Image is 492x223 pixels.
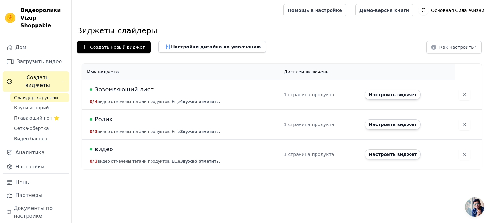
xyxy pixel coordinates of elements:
[10,134,69,143] a: Видео-баннер
[3,55,69,68] a: Загрузить видео
[90,88,92,91] span: Опубликовано в прямом эфире
[20,7,61,29] font: Видеоролики Vizup Shoppable
[95,99,98,104] font: 4
[359,8,409,13] font: Демо-версия книги
[95,146,113,152] font: видео
[92,99,94,104] font: /
[90,129,92,134] font: 0
[158,41,266,53] button: Настройки дизайна по умолчанию
[288,8,342,13] font: Помощь в настройке
[15,164,44,170] font: Настройки
[95,86,154,93] font: Заземляющий лист
[439,45,476,50] font: Как настроить?
[3,71,69,92] button: Создать виджеты
[355,4,413,16] a: Демо-версия книги
[180,129,183,134] font: 3
[465,197,484,217] div: Открытый чат
[90,99,92,104] font: 0
[365,149,421,159] button: Настроить виджет
[284,122,334,127] font: 1 страница продукта
[183,99,220,104] font: нужно отметить.
[3,189,69,202] a: Партнеры
[98,129,180,134] font: видео отмечены тегами продуктов. Еще
[422,7,425,13] text: C
[3,160,69,173] a: Настройки
[369,92,417,97] font: Настроить виджет
[459,89,470,100] button: Удалить виджет
[431,8,484,13] font: Основная Сила Жизни
[10,114,69,123] a: Плавающий поп ⭐
[284,152,334,157] font: 1 страница продукта
[92,159,94,164] font: /
[95,116,113,123] font: Ролик
[10,124,69,133] a: Сетка-обертка
[369,152,417,157] font: Настроить виджет
[98,99,180,104] font: видео отмечены тегами продуктов. Еще
[459,119,470,130] button: Удалить виджет
[25,74,50,88] font: Создать виджеты
[10,103,69,112] a: Круги историй
[180,159,183,164] font: 3
[15,44,26,50] font: Дом
[15,179,30,185] font: Цены
[95,129,98,134] font: 3
[171,44,261,49] font: Настройки дизайна по умолчанию
[183,159,220,164] font: нужно отметить.
[180,99,183,104] font: 4
[14,136,47,141] font: Видео-баннер
[14,205,53,219] font: Документы по настройке
[77,41,151,53] button: Создать новый виджет
[426,46,482,52] a: Как настроить?
[283,4,346,16] a: Помощь в настройке
[426,41,482,53] button: Как настроить?
[17,58,62,64] font: Загрузить видео
[92,129,94,134] font: /
[284,92,334,97] font: 1 страница продукта
[95,159,98,164] font: 3
[14,126,49,131] font: Сетка-обертка
[3,176,69,189] a: Цены
[90,148,92,150] span: Опубликовано в прямом эфире
[14,116,59,121] font: Плавающий поп ⭐
[15,192,42,198] font: Партнеры
[90,159,220,164] button: 0/ 3видео отмечены тегами продуктов. Еще3нужно отметить.
[365,119,421,130] button: Настроить виджет
[10,93,69,102] a: Слайдер-карусели
[284,69,330,74] font: Дисплеи включены
[77,26,157,35] font: Виджеты-слайдеры
[90,159,92,164] font: 0
[459,149,470,160] button: Удалить виджет
[5,13,15,23] img: Визуп
[90,45,145,50] font: Создать новый виджет
[90,99,220,104] button: 0/ 4видео отмечены тегами продуктов. Еще4нужно отметить.
[369,122,417,127] font: Настроить виджет
[98,159,180,164] font: видео отмечены тегами продуктов. Еще
[418,4,487,16] button: C Основная Сила Жизни
[90,118,92,121] span: Опубликовано в прямом эфире
[183,129,220,134] font: нужно отметить.
[87,69,119,74] font: Имя виджета
[365,90,421,100] button: Настроить виджет
[15,150,45,156] font: Аналитика
[90,129,220,134] button: 0/ 3видео отмечены тегами продуктов. Еще3нужно отметить.
[3,146,69,159] a: Аналитика
[3,41,69,54] a: Дом
[14,105,49,110] font: Круги историй
[14,95,58,100] font: Слайдер-карусели
[3,202,69,222] a: Документы по настройке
